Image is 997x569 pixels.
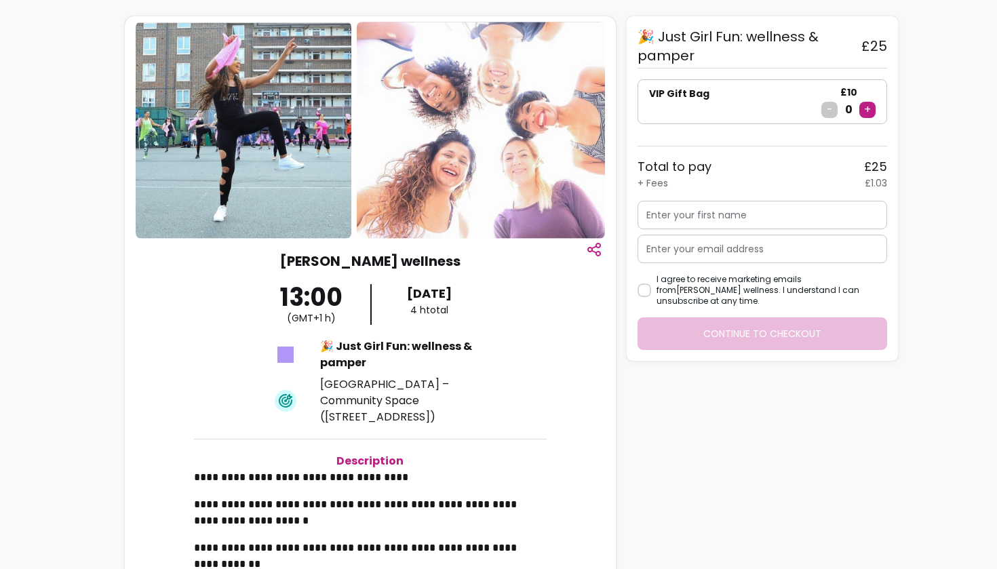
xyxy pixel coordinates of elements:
[136,22,351,239] img: https://d3pz9znudhj10h.cloudfront.net/932f0ba7-a649-4abb-ac2d-84e0d136d7c0
[859,102,876,118] div: +
[194,453,546,469] h3: Description
[861,37,887,56] span: £25
[320,338,484,371] div: 🎉 Just Girl Fun: wellness & pamper
[374,284,485,303] div: [DATE]
[649,87,709,100] p: VIP Gift Bag
[320,376,484,425] div: [GEOGRAPHIC_DATA] – Community Space ([STREET_ADDRESS])
[638,157,711,176] div: Total to pay
[864,157,887,176] div: £25
[280,252,461,271] h3: [PERSON_NAME] wellness
[275,344,296,366] img: Tickets Icon
[821,102,838,118] div: -
[253,284,370,325] div: 13:00
[374,303,485,317] div: 4 h total
[638,27,851,65] span: 🎉 Just Girl Fun: wellness & pamper
[646,208,878,222] input: Enter your first name
[638,176,668,190] div: + Fees
[843,102,854,118] span: 0
[357,22,626,239] img: https://d3pz9znudhj10h.cloudfront.net/c50e16bc-d8f8-40a8-8570-a22c5fc23b80
[840,85,857,99] p: £10
[646,242,878,256] input: Enter your email address
[865,176,887,190] div: £1.03
[287,311,336,325] span: ( GMT+1 h )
